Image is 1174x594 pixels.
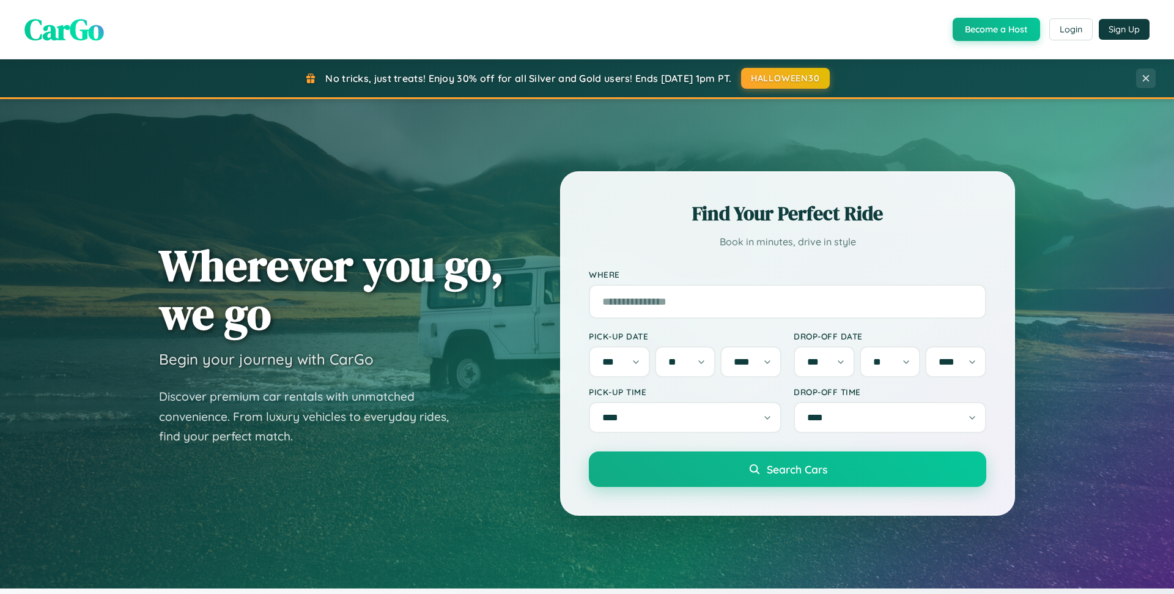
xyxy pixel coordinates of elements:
[159,241,504,338] h1: Wherever you go, we go
[589,233,986,251] p: Book in minutes, drive in style
[741,68,830,89] button: HALLOWEEN30
[767,462,827,476] span: Search Cars
[953,18,1040,41] button: Become a Host
[24,9,104,50] span: CarGo
[159,387,465,447] p: Discover premium car rentals with unmatched convenience. From luxury vehicles to everyday rides, ...
[325,72,731,84] span: No tricks, just treats! Enjoy 30% off for all Silver and Gold users! Ends [DATE] 1pm PT.
[589,200,986,227] h2: Find Your Perfect Ride
[589,387,781,397] label: Pick-up Time
[794,331,986,341] label: Drop-off Date
[589,451,986,487] button: Search Cars
[589,269,986,280] label: Where
[794,387,986,397] label: Drop-off Time
[589,331,781,341] label: Pick-up Date
[159,350,374,368] h3: Begin your journey with CarGo
[1049,18,1093,40] button: Login
[1099,19,1150,40] button: Sign Up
